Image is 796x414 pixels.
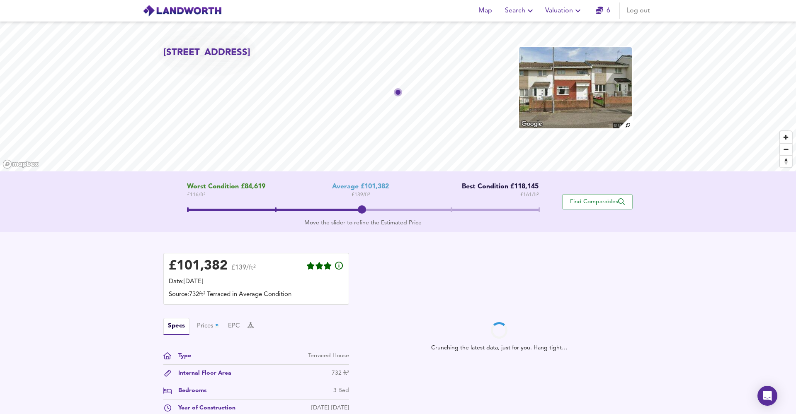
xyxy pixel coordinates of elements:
div: Internal Floor Area [172,369,231,378]
span: Find Comparables [567,198,628,206]
button: Log out [623,2,653,19]
button: Specs [163,318,189,335]
div: Bedrooms [172,386,206,395]
span: Map [475,5,495,17]
div: Type [172,351,191,360]
a: Mapbox homepage [2,159,39,169]
a: 6 [596,5,610,17]
div: Source: 732ft² Terraced in Average Condition [169,290,344,299]
span: Valuation [545,5,583,17]
img: search [618,115,633,130]
span: Reset bearing to north [780,156,792,167]
button: EPC [228,322,240,331]
div: 3 Bed [333,386,349,395]
button: Search [502,2,539,19]
span: Crunching the latest data, just for you. Hang tight… [431,339,568,352]
span: Search [505,5,535,17]
img: property [518,46,633,129]
div: Open Intercom Messenger [757,386,777,406]
div: Move the slider to refine the Estimated Price [187,219,539,227]
span: £139/ft² [231,265,256,277]
div: £ 101,382 [169,260,228,272]
button: Valuation [542,2,586,19]
div: Terraced House [308,351,349,360]
span: Zoom out [780,144,792,155]
button: Reset bearing to north [780,155,792,167]
button: Map [472,2,498,19]
h2: [STREET_ADDRESS] [163,46,250,59]
div: 732 ft² [332,369,349,378]
span: £ 116 / ft² [187,191,265,199]
span: £ 139 / ft² [352,191,370,199]
div: Year of Construction [172,404,235,412]
div: Date: [DATE] [169,277,344,286]
button: 6 [590,2,616,19]
div: [DATE]-[DATE] [311,404,349,412]
span: Log out [626,5,650,17]
div: Best Condition £118,145 [456,183,539,191]
span: Worst Condition £84,619 [187,183,265,191]
button: Find Comparables [562,194,633,209]
button: Zoom out [780,143,792,155]
button: Prices [197,322,221,331]
img: logo [143,5,222,17]
div: Average £101,382 [332,183,389,191]
button: Zoom in [780,131,792,143]
span: £ 161 / ft² [520,191,539,199]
